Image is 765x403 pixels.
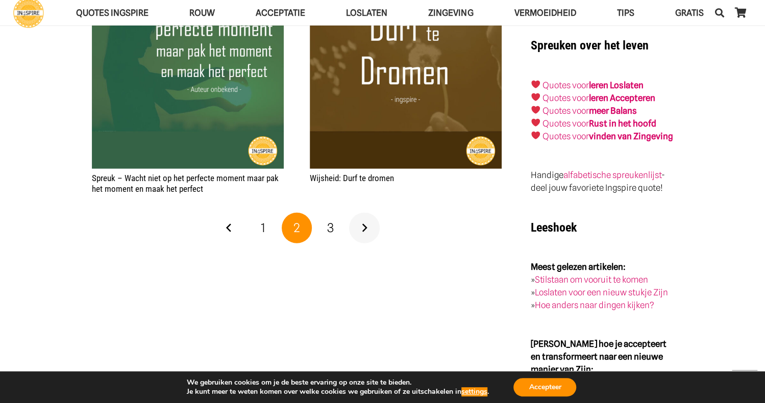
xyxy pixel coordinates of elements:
strong: meer Balans [589,106,637,116]
a: leren Loslaten [589,80,644,90]
a: Loslaten voor een nieuw stukje Zijn [535,287,668,297]
strong: Rust in het hoofd [589,118,656,129]
span: Acceptatie [256,8,305,18]
span: GRATIS [675,8,703,18]
img: ❤ [531,118,540,127]
a: Hoe anders naar dingen kijken? [535,300,654,310]
button: settings [461,387,487,396]
p: Handige - deel jouw favoriete Ingspire quote! [531,169,673,194]
strong: [PERSON_NAME] hoe je accepteert en transformeert naar een nieuwe manier van Zijn: [531,339,667,374]
img: ❤ [531,106,540,114]
a: Quotes voormeer Balans [542,106,637,116]
span: TIPS [616,8,634,18]
span: Pagina 2 [282,213,312,243]
span: 3 [327,220,334,235]
span: ROUW [189,8,215,18]
span: Loslaten [346,8,387,18]
a: Quotes voorvinden van Zingeving [542,131,673,141]
a: Terug naar top [732,370,757,395]
a: Pagina 3 [315,213,346,243]
p: We gebruiken cookies om je de beste ervaring op onze site te bieden. [187,378,489,387]
a: Quotes voorRust in het hoofd [542,118,656,129]
span: 2 [293,220,300,235]
a: Stilstaan om vooruit te komen [535,274,648,285]
strong: Leeshoek [531,220,577,235]
a: Quotes voor [542,80,589,90]
strong: Meest gelezen artikelen: [531,262,626,272]
a: Wijsheid: Durf te dromen [310,173,394,183]
strong: Spreuken over het leven [531,38,649,53]
a: Quotes voor [542,93,589,103]
span: 1 [261,220,265,235]
img: ❤ [531,93,540,102]
strong: vinden van Zingeving [589,131,673,141]
span: Zingeving [428,8,473,18]
span: QUOTES INGSPIRE [76,8,149,18]
button: Accepteer [513,378,576,396]
p: Je kunt meer te weten komen over welke cookies we gebruiken of ze uitschakelen in . [187,387,489,396]
a: Pagina 1 [248,213,278,243]
img: ❤ [531,131,540,140]
a: alfabetische spreukenlijst [563,170,661,180]
a: leren Accepteren [589,93,655,103]
p: » » » [531,261,673,312]
a: Spreuk – Wacht niet op het perfecte moment maar pak het moment en maak het perfect [92,173,279,193]
img: ❤ [531,80,540,89]
span: VERMOEIDHEID [514,8,576,18]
